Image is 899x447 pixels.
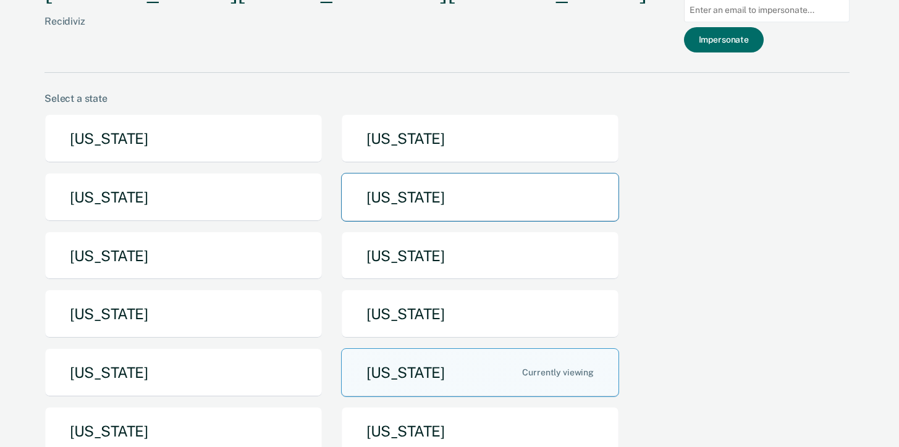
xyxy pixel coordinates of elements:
[44,348,323,397] button: [US_STATE]
[341,348,619,397] button: [US_STATE]
[44,93,850,104] div: Select a state
[341,232,619,280] button: [US_STATE]
[44,114,323,163] button: [US_STATE]
[44,290,323,338] button: [US_STATE]
[44,232,323,280] button: [US_STATE]
[684,27,764,52] button: Impersonate
[44,15,646,47] div: Recidiviz
[44,173,323,222] button: [US_STATE]
[341,114,619,163] button: [US_STATE]
[341,173,619,222] button: [US_STATE]
[341,290,619,338] button: [US_STATE]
